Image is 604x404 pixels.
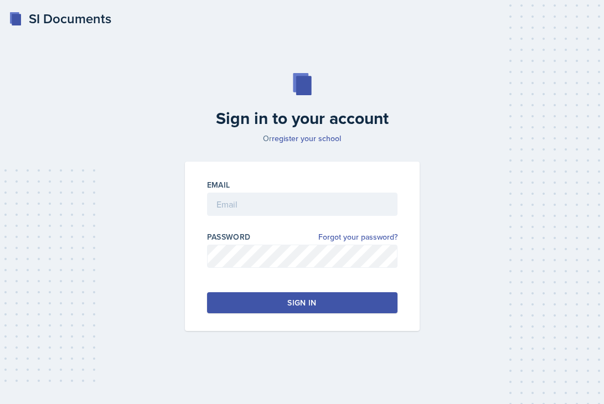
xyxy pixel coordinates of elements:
[178,108,426,128] h2: Sign in to your account
[287,297,316,308] div: Sign in
[207,292,397,313] button: Sign in
[178,133,426,144] p: Or
[207,231,251,242] label: Password
[318,231,397,243] a: Forgot your password?
[272,133,341,144] a: register your school
[207,193,397,216] input: Email
[207,179,230,190] label: Email
[9,9,111,29] a: SI Documents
